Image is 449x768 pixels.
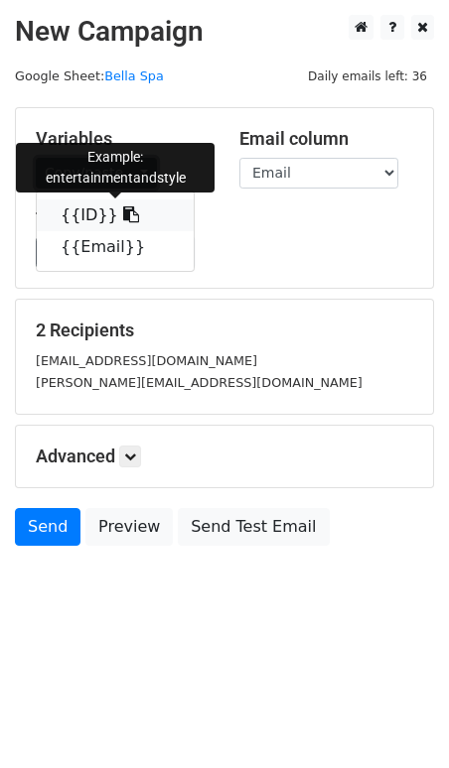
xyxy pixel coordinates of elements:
[36,320,413,341] h5: 2 Recipients
[36,375,363,390] small: [PERSON_NAME][EMAIL_ADDRESS][DOMAIN_NAME]
[37,199,194,231] a: {{ID}}
[37,231,194,263] a: {{Email}}
[350,673,449,768] iframe: Chat Widget
[15,508,80,546] a: Send
[36,446,413,467] h5: Advanced
[301,65,434,87] span: Daily emails left: 36
[36,353,257,368] small: [EMAIL_ADDRESS][DOMAIN_NAME]
[301,68,434,83] a: Daily emails left: 36
[178,508,329,546] a: Send Test Email
[15,15,434,49] h2: New Campaign
[350,673,449,768] div: 聊天小组件
[85,508,173,546] a: Preview
[36,128,210,150] h5: Variables
[239,128,413,150] h5: Email column
[104,68,164,83] a: Bella Spa
[16,143,215,192] div: Example: entertainmentandstyle
[15,68,164,83] small: Google Sheet:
